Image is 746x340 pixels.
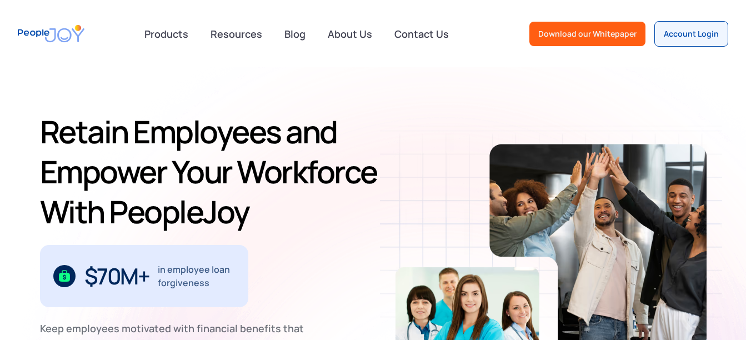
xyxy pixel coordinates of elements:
div: Products [138,23,195,45]
a: Account Login [654,21,728,47]
a: About Us [321,22,379,46]
div: 1 / 3 [40,245,248,307]
div: in employee loan forgiveness [158,263,235,289]
div: Account Login [664,28,719,39]
div: Download our Whitepaper [538,28,637,39]
h1: Retain Employees and Empower Your Workforce With PeopleJoy [40,112,387,232]
a: Blog [278,22,312,46]
a: home [18,18,84,49]
a: Download our Whitepaper [529,22,645,46]
a: Contact Us [388,22,455,46]
a: Resources [204,22,269,46]
div: $70M+ [84,267,149,285]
